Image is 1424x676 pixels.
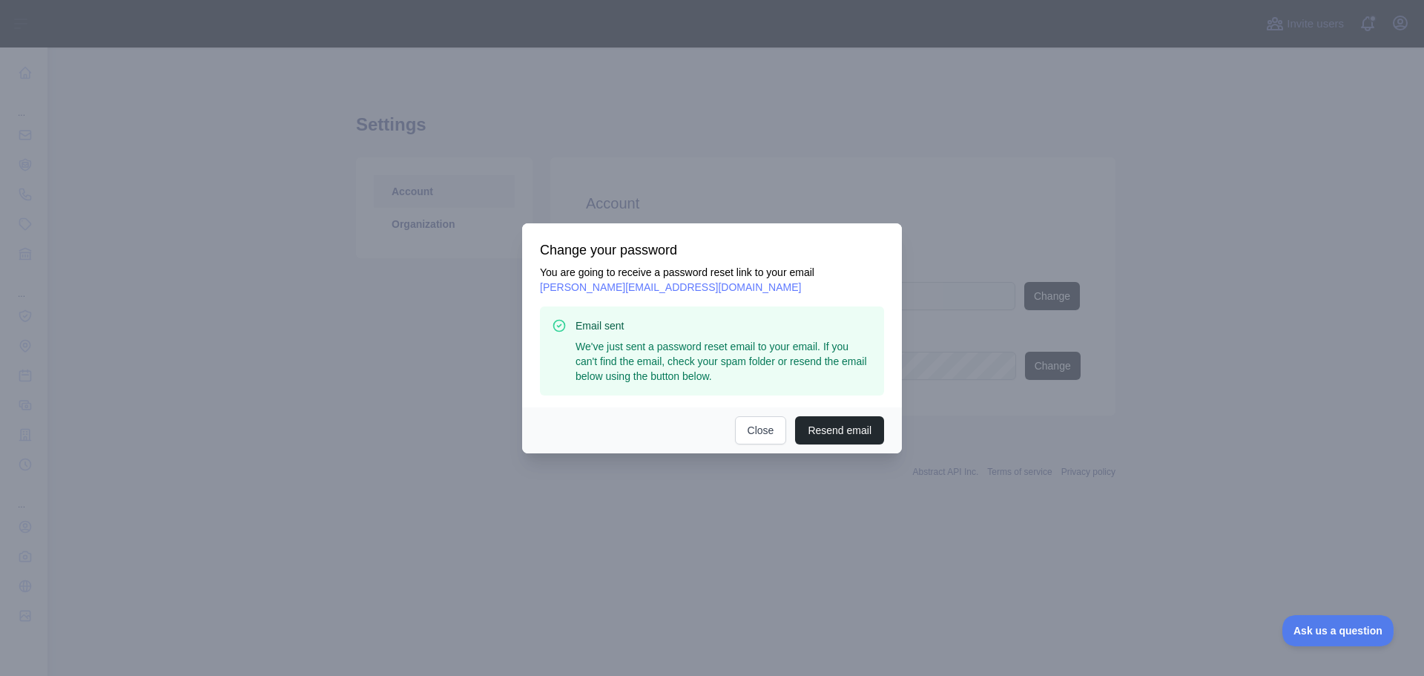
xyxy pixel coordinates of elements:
p: We've just sent a password reset email to your email. If you can't find the email, check your spa... [576,339,872,384]
h3: Change your password [540,241,884,259]
iframe: Toggle Customer Support [1282,615,1394,646]
h3: Email sent [576,318,872,333]
p: You are going to receive a password reset link to your email [540,265,884,295]
button: Resend email [795,416,884,444]
span: [PERSON_NAME][EMAIL_ADDRESS][DOMAIN_NAME] [540,281,801,293]
button: Close [735,416,787,444]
